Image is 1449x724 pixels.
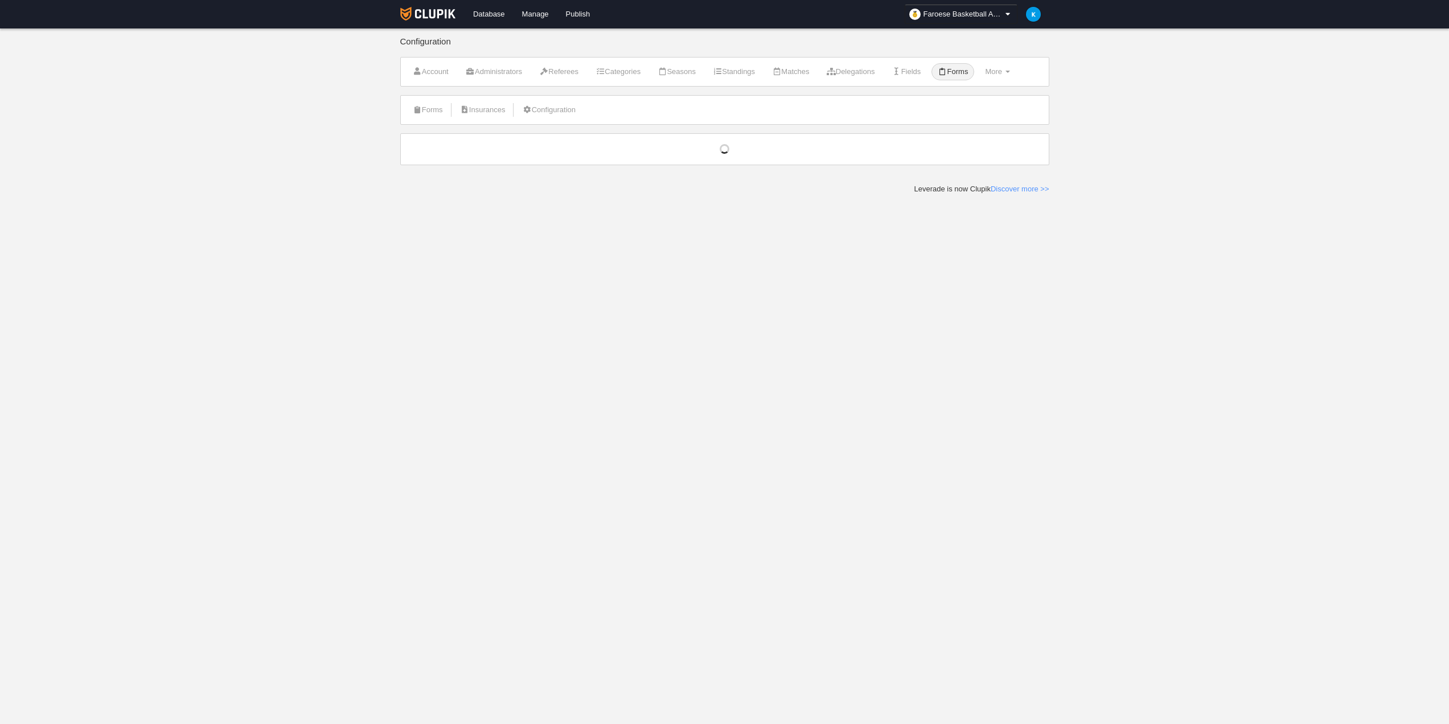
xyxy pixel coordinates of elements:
[905,5,1017,24] a: Faroese Basketball Association
[985,67,1002,76] span: More
[923,9,1003,20] span: Faroese Basketball Association
[407,63,455,80] a: Account
[459,63,528,80] a: Administrators
[651,63,702,80] a: Seasons
[1026,7,1041,22] img: c2l6ZT0zMHgzMCZmcz05JnRleHQ9SyZiZz0wMzliZTU%3D.png
[909,9,921,20] img: organizador.30x30.png
[454,101,512,118] a: Insurances
[407,101,449,118] a: Forms
[931,63,974,80] a: Forms
[885,63,927,80] a: Fields
[589,63,647,80] a: Categories
[991,185,1049,193] a: Discover more >>
[766,63,815,80] a: Matches
[516,101,582,118] a: Configuration
[533,63,585,80] a: Referees
[820,63,881,80] a: Delegations
[979,63,1016,80] a: More
[914,184,1049,194] div: Leverade is now Clupik
[400,7,455,21] img: Clupik
[400,37,1049,57] div: Configuration
[707,63,761,80] a: Standings
[412,144,1037,154] div: Loading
